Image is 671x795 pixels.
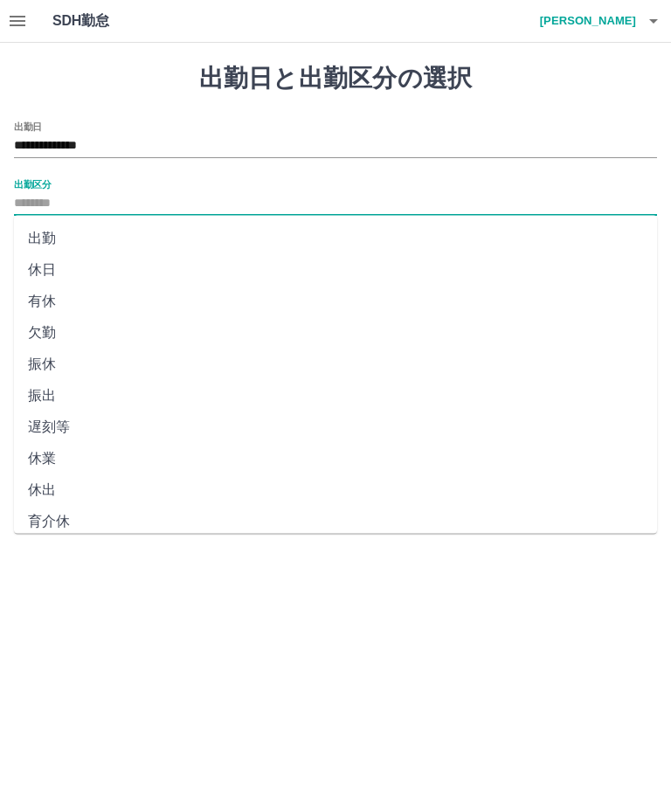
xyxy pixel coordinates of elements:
li: 休日 [14,254,657,286]
li: 休業 [14,443,657,474]
h1: 出勤日と出勤区分の選択 [14,64,657,93]
li: 振出 [14,380,657,411]
li: 有休 [14,286,657,317]
li: 遅刻等 [14,411,657,443]
li: 休出 [14,474,657,506]
li: 育介休 [14,506,657,537]
label: 出勤日 [14,120,42,133]
li: 振休 [14,349,657,380]
li: 欠勤 [14,317,657,349]
li: 出勤 [14,223,657,254]
label: 出勤区分 [14,177,51,190]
